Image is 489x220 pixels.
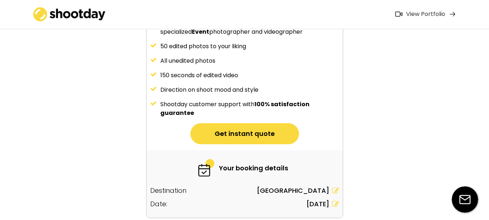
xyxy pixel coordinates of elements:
img: Icon%20feather-video%402x.png [395,12,402,17]
img: 6-fast.svg [197,159,215,177]
div: Date: [150,199,167,209]
div: 150 seconds of edited video [160,71,339,80]
div: View Portfolio [406,11,445,18]
div: Direction on shoot mood and style [160,86,339,94]
iframe: Webchat Widget [447,178,480,211]
div: Destination [150,186,186,195]
strong: Event [192,28,209,36]
div: [GEOGRAPHIC_DATA] [257,186,329,195]
div: Your booking details [219,163,288,173]
div: [DATE] [306,199,329,209]
button: Get instant quote [190,123,299,144]
div: Shootday customer support with [160,100,339,117]
strong: 100% satisfaction guarantee [160,100,311,117]
img: shootday_logo.png [33,7,106,21]
div: All unedited photos [160,57,339,65]
div: 50 edited photos to your liking [160,42,339,51]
